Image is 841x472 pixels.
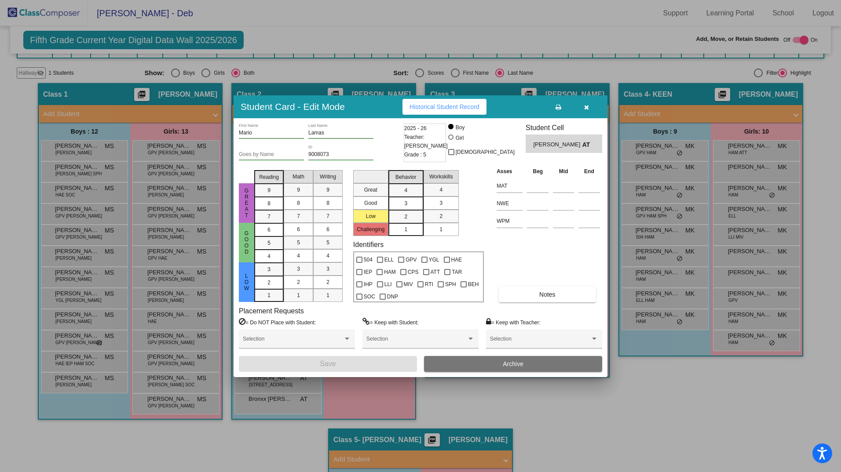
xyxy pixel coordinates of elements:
span: 1 [267,291,271,299]
span: 8 [326,199,329,207]
span: 3 [439,199,442,207]
span: Grade : 5 [404,150,426,159]
span: 6 [297,225,300,233]
span: TAR [452,267,462,277]
span: 5 [297,239,300,247]
span: Low [243,273,251,291]
span: CPS [408,267,419,277]
th: Mid [551,167,576,176]
span: Notes [539,291,556,298]
span: Archive [503,360,523,367]
span: Good [243,230,251,255]
button: Historical Student Record [402,99,486,115]
span: MIV [404,279,413,290]
span: Great [243,188,251,218]
label: = Keep with Student: [362,318,419,327]
button: Notes [499,287,596,302]
span: Workskills [429,173,453,181]
span: 6 [267,226,271,234]
span: ATT [431,267,440,277]
input: assessment [497,197,523,210]
span: Save [320,360,336,367]
span: 5 [267,239,271,247]
span: 2 [326,278,329,286]
span: 7 [297,212,300,220]
label: = Keep with Teacher: [486,318,541,327]
span: HAE [451,254,462,265]
h3: Student Card - Edit Mode [241,101,345,112]
h3: Student Cell [526,123,602,132]
span: SOC [364,291,375,302]
span: 9 [326,186,329,194]
span: 1 [404,225,407,233]
span: 4 [297,252,300,260]
span: 4 [267,252,271,260]
span: 3 [297,265,300,273]
span: 9 [297,186,300,194]
div: Boy [455,123,465,131]
span: Writing [320,173,336,181]
span: 9 [267,186,271,194]
div: Girl [455,134,464,142]
span: 8 [267,200,271,207]
span: 4 [326,252,329,260]
button: Save [239,356,417,372]
span: 2 [439,212,442,220]
span: 1 [439,225,442,233]
input: goes by name [239,152,304,158]
span: Behavior [395,173,416,181]
span: Reading [259,173,279,181]
th: Beg [525,167,551,176]
span: DNP [387,291,398,302]
span: 4 [404,186,407,194]
span: GPV [406,254,417,265]
span: BEH [468,279,479,290]
span: 3 [404,200,407,207]
span: 1 [297,291,300,299]
span: AT [582,140,595,149]
span: RTI [425,279,433,290]
th: Asses [494,167,525,176]
label: Placement Requests [239,307,304,315]
span: HAM [384,267,396,277]
span: 2 [404,213,407,221]
input: Enter ID [308,152,373,158]
span: 7 [326,212,329,220]
span: 5 [326,239,329,247]
input: assessment [497,179,523,192]
span: YGL [429,254,439,265]
label: Identifiers [353,240,384,249]
span: [DEMOGRAPHIC_DATA] [456,147,515,157]
span: Teacher: [PERSON_NAME] [404,133,448,150]
span: 7 [267,213,271,221]
span: 1 [326,291,329,299]
span: 4 [439,186,442,194]
span: 2025 - 26 [404,124,427,133]
label: = Do NOT Place with Student: [239,318,316,327]
input: assessment [497,214,523,228]
span: Historical Student Record [410,103,479,110]
span: 3 [267,265,271,273]
span: 8 [297,199,300,207]
span: 3 [326,265,329,273]
span: IHP [364,279,373,290]
span: 504 [364,254,373,265]
span: SPH [445,279,456,290]
span: IEP [364,267,372,277]
button: Archive [424,356,602,372]
span: 2 [267,279,271,287]
span: LLI [384,279,392,290]
span: 6 [326,225,329,233]
span: [PERSON_NAME] [533,140,582,149]
span: ELL [384,254,394,265]
span: Math [293,173,304,181]
th: End [576,167,602,176]
span: 2 [297,278,300,286]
